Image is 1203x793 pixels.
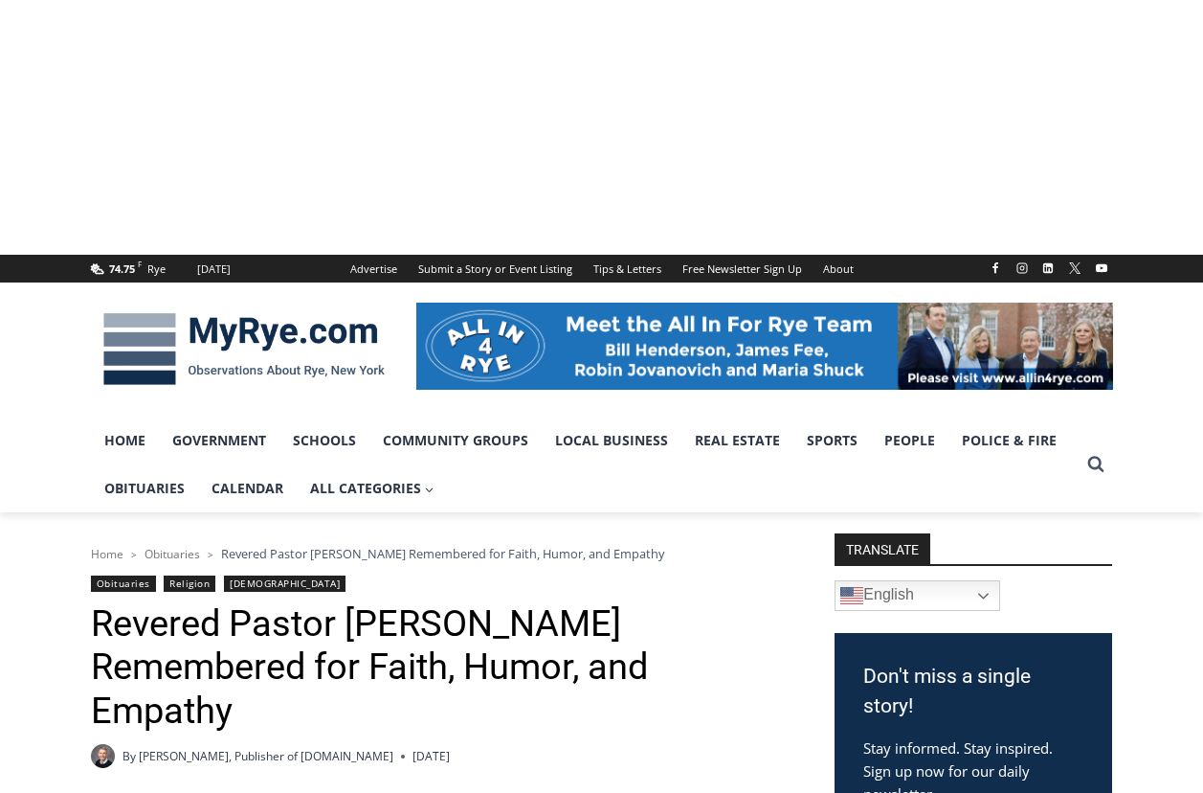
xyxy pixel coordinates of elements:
a: Home [91,546,123,562]
strong: TRANSLATE [835,533,930,564]
a: Real Estate [681,417,793,464]
a: Free Newsletter Sign Up [672,255,813,283]
a: Religion [164,576,215,592]
a: Tips & Letters [583,255,672,283]
time: [DATE] [412,747,450,765]
a: Community Groups [369,417,542,464]
a: [DEMOGRAPHIC_DATA] [224,576,345,592]
div: Rye [147,261,166,278]
img: All in for Rye [416,303,1113,389]
span: 74.75 [109,261,135,276]
a: Submit a Story or Event Listing [408,255,583,283]
a: Instagram [1011,257,1034,280]
span: F [138,259,142,269]
a: X [1063,257,1086,280]
a: Author image [91,744,115,768]
span: > [131,548,137,561]
a: People [871,417,948,464]
a: [PERSON_NAME], Publisher of [DOMAIN_NAME] [139,748,393,764]
a: Police & Fire [948,417,1070,464]
span: All Categories [310,478,434,499]
a: Obituaries [145,546,200,562]
nav: Breadcrumbs [91,544,785,563]
h3: Don't miss a single story! [863,662,1083,722]
a: Sports [793,417,871,464]
a: YouTube [1090,257,1113,280]
a: Government [159,417,279,464]
a: About [813,255,864,283]
a: Calendar [198,464,297,512]
img: MyRye.com [91,300,397,399]
span: Revered Pastor [PERSON_NAME] Remembered for Faith, Humor, and Empathy [221,545,664,562]
a: Obituaries [91,464,198,512]
a: Schools [279,417,369,464]
nav: Primary Navigation [91,417,1079,513]
a: Facebook [984,257,1007,280]
a: Linkedin [1036,257,1059,280]
a: English [835,580,1000,611]
a: Local Business [542,417,681,464]
a: Home [91,417,159,464]
span: > [208,548,213,561]
nav: Secondary Navigation [340,255,864,283]
img: en [840,584,863,607]
h1: Revered Pastor [PERSON_NAME] Remembered for Faith, Humor, and Empathy [91,602,785,734]
button: View Search Form [1079,447,1113,482]
div: [DATE] [197,261,231,278]
a: All Categories [297,464,448,512]
a: Advertise [340,255,408,283]
span: By [123,747,136,765]
a: Obituaries [91,576,156,592]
